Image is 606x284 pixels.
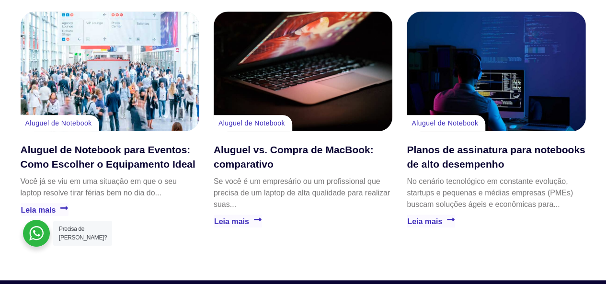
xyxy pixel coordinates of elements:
[407,11,585,131] a: Planos de assinatura para notebooks de alto desempenho
[218,119,285,127] a: Aluguel de Notebook
[21,11,199,131] a: Aluguel de Notebook para Eventos: Como Escolher o Equipamento Ideal
[558,238,606,284] div: Widget de chat
[214,215,262,227] a: Leia mais
[407,176,585,210] p: No cenário tecnológico em constante evolução, startups e pequenas e médias empresas (PMEs) buscam...
[407,144,585,169] a: Planos de assinatura para notebooks de alto desempenho
[21,176,199,199] p: Você já se viu em uma situação em que o seu laptop resolve tirar férias bem no dia do...
[214,11,392,131] a: Aluguel vs. Compra de MacBook: comparativo
[407,215,455,227] a: Leia mais
[214,144,374,169] a: Aluguel vs. Compra de MacBook: comparativo
[25,119,92,127] a: Aluguel de Notebook
[412,119,478,127] a: Aluguel de Notebook
[214,176,392,210] p: Se você é um empresário ou um profissional que precisa de um laptop de alta qualidade para realiz...
[21,203,69,216] a: Leia mais
[59,226,107,241] span: Precisa de [PERSON_NAME]?
[558,238,606,284] iframe: Chat Widget
[21,144,195,169] a: Aluguel de Notebook para Eventos: Como Escolher o Equipamento Ideal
